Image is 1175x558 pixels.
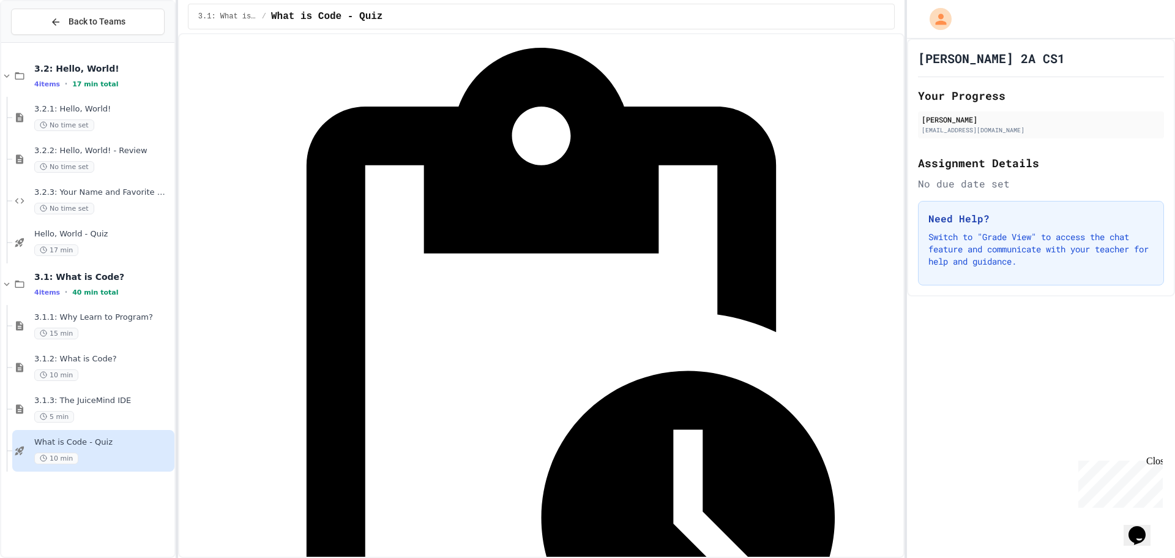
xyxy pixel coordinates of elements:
span: 3.2.2: Hello, World! - Review [34,146,172,156]
span: 3.2.3: Your Name and Favorite Movie [34,187,172,198]
span: • [65,287,67,297]
span: 10 min [34,453,78,464]
span: 4 items [34,288,60,296]
div: [EMAIL_ADDRESS][DOMAIN_NAME] [922,126,1160,135]
div: No due date set [918,176,1164,191]
span: No time set [34,119,94,131]
div: My Account [917,5,955,33]
span: 3.2.1: Hello, World! [34,104,172,115]
span: What is Code - Quiz [34,437,172,448]
span: 10 min [34,369,78,381]
span: 3.2: Hello, World! [34,63,172,74]
span: 5 min [34,411,74,423]
h1: [PERSON_NAME] 2A CS1 [918,50,1065,67]
button: Back to Teams [11,9,165,35]
div: [PERSON_NAME] [922,114,1160,125]
span: No time set [34,203,94,214]
span: What is Code - Quiz [271,9,382,24]
iframe: chat widget [1073,456,1163,508]
span: No time set [34,161,94,173]
div: Chat with us now!Close [5,5,84,78]
span: Back to Teams [69,15,125,28]
span: 4 items [34,80,60,88]
span: 3.1: What is Code? [34,271,172,282]
span: 17 min [34,244,78,256]
span: 3.1.2: What is Code? [34,354,172,364]
p: Switch to "Grade View" to access the chat feature and communicate with your teacher for help and ... [928,231,1154,268]
span: / [262,12,266,21]
h2: Your Progress [918,87,1164,104]
h2: Assignment Details [918,154,1164,172]
span: Hello, World - Quiz [34,229,172,239]
span: 40 min total [72,288,118,296]
span: • [65,79,67,89]
span: 3.1: What is Code? [198,12,257,21]
span: 3.1.3: The JuiceMind IDE [34,396,172,406]
h3: Need Help? [928,211,1154,226]
iframe: chat widget [1124,509,1163,546]
span: 17 min total [72,80,118,88]
span: 3.1.1: Why Learn to Program? [34,312,172,323]
span: 15 min [34,328,78,339]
